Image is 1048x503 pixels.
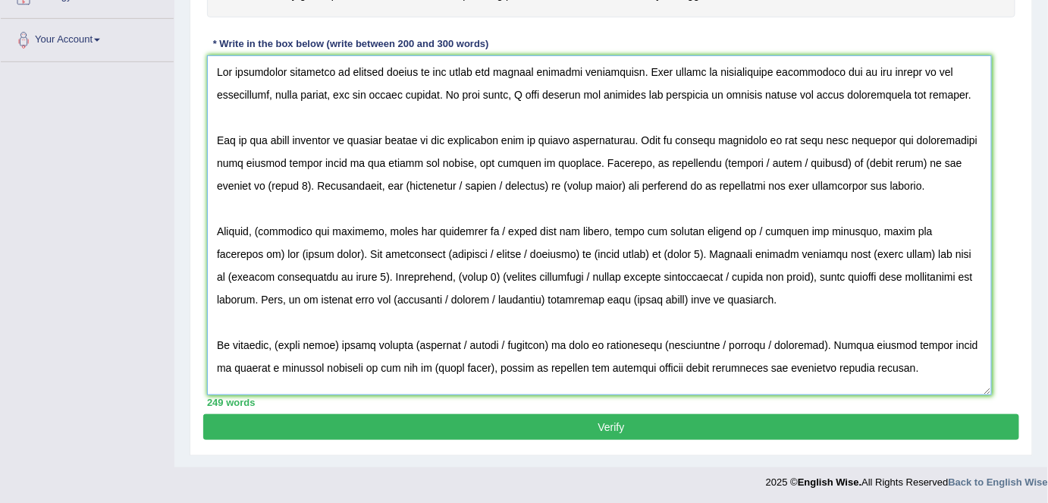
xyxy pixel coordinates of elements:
[1,19,174,57] a: Your Account
[207,36,494,51] div: * Write in the box below (write between 200 and 300 words)
[766,467,1048,489] div: 2025 © All Rights Reserved
[203,414,1019,440] button: Verify
[798,476,861,488] strong: English Wise.
[207,395,1015,410] div: 249 words
[949,476,1048,488] a: Back to English Wise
